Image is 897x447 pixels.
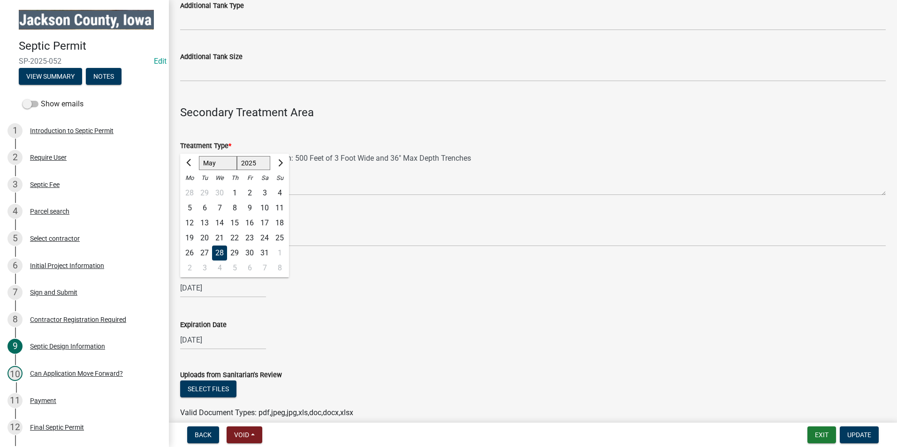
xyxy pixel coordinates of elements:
[8,150,23,165] div: 2
[197,216,212,231] div: 13
[272,261,287,276] div: 8
[197,231,212,246] div: Tuesday, May 20, 2025
[197,186,212,201] div: 29
[227,246,242,261] div: Thursday, May 29, 2025
[212,246,227,261] div: 28
[257,261,272,276] div: 7
[227,201,242,216] div: 8
[180,106,886,119] h4: Secondary Treatment Area
[227,216,242,231] div: Thursday, May 15, 2025
[180,380,236,397] button: Select files
[182,231,197,246] div: 19
[30,235,80,242] div: Select contractor
[8,177,23,192] div: 3
[182,186,197,201] div: Monday, April 28, 2025
[272,231,287,246] div: 25
[182,186,197,201] div: 28
[180,330,266,350] input: mm/dd/yyyy
[242,261,257,276] div: 6
[8,231,23,246] div: 5
[242,231,257,246] div: 23
[19,39,161,53] h4: Septic Permit
[197,201,212,216] div: Tuesday, May 6, 2025
[242,216,257,231] div: 16
[234,431,249,439] span: Void
[257,246,272,261] div: 31
[212,261,227,276] div: 4
[242,186,257,201] div: Friday, May 2, 2025
[257,231,272,246] div: Saturday, May 24, 2025
[242,261,257,276] div: Friday, June 6, 2025
[197,171,212,186] div: Tu
[8,204,23,219] div: 4
[182,261,197,276] div: 2
[272,171,287,186] div: Su
[227,426,262,443] button: Void
[154,57,167,66] wm-modal-confirm: Edit Application Number
[257,231,272,246] div: 24
[272,186,287,201] div: 4
[197,261,212,276] div: 3
[840,426,879,443] button: Update
[199,156,237,170] select: Select month
[227,171,242,186] div: Th
[182,231,197,246] div: Monday, May 19, 2025
[272,216,287,231] div: 18
[272,246,287,261] div: Sunday, June 1, 2025
[197,231,212,246] div: 20
[8,123,23,138] div: 1
[212,216,227,231] div: 14
[257,186,272,201] div: 3
[242,201,257,216] div: Friday, May 9, 2025
[30,154,67,161] div: Require User
[8,339,23,354] div: 9
[8,312,23,327] div: 8
[257,171,272,186] div: Sa
[212,216,227,231] div: Wednesday, May 14, 2025
[19,57,150,66] span: SP-2025-052
[19,73,82,81] wm-modal-confirm: Summary
[182,246,197,261] div: Monday, May 26, 2025
[86,68,122,85] button: Notes
[272,261,287,276] div: Sunday, June 8, 2025
[23,98,84,110] label: Show emails
[197,246,212,261] div: Tuesday, May 27, 2025
[242,246,257,261] div: 30
[182,216,197,231] div: 12
[257,201,272,216] div: 10
[212,201,227,216] div: 7
[212,186,227,201] div: Wednesday, April 30, 2025
[182,261,197,276] div: Monday, June 2, 2025
[180,54,243,60] label: Additional Tank Size
[257,216,272,231] div: Saturday, May 17, 2025
[257,216,272,231] div: 17
[274,156,285,171] button: Next month
[237,156,271,170] select: Select year
[847,431,871,439] span: Update
[227,201,242,216] div: Thursday, May 8, 2025
[187,426,219,443] button: Back
[227,186,242,201] div: Thursday, May 1, 2025
[154,57,167,66] a: Edit
[182,171,197,186] div: Mo
[184,156,195,171] button: Previous month
[197,186,212,201] div: Tuesday, April 29, 2025
[212,231,227,246] div: Wednesday, May 21, 2025
[19,68,82,85] button: View Summary
[212,261,227,276] div: Wednesday, June 4, 2025
[227,261,242,276] div: 5
[272,216,287,231] div: Sunday, May 18, 2025
[227,261,242,276] div: Thursday, June 5, 2025
[212,246,227,261] div: Wednesday, May 28, 2025
[30,397,56,404] div: Payment
[8,366,23,381] div: 10
[180,143,231,149] label: Treatment Type
[227,231,242,246] div: Thursday, May 22, 2025
[180,322,227,328] label: Expiration Date
[242,231,257,246] div: Friday, May 23, 2025
[182,201,197,216] div: Monday, May 5, 2025
[8,393,23,408] div: 11
[257,261,272,276] div: Saturday, June 7, 2025
[180,408,353,417] span: Valid Document Types: pdf,jpeg,jpg,xls,doc,docx,xlsx
[19,10,154,30] img: Jackson County, Iowa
